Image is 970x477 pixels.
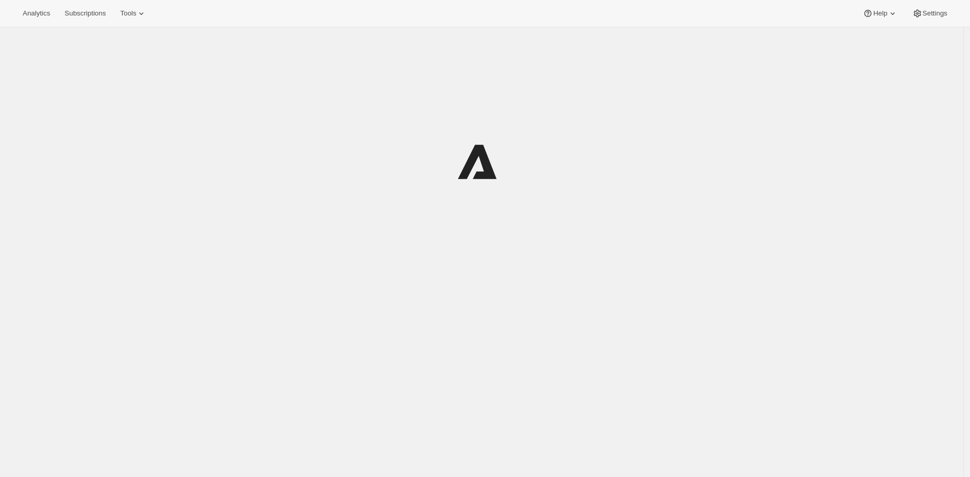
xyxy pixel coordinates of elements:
span: Settings [923,9,947,18]
span: Analytics [23,9,50,18]
span: Subscriptions [64,9,106,18]
span: Tools [120,9,136,18]
button: Analytics [17,6,56,21]
button: Subscriptions [58,6,112,21]
span: Help [873,9,887,18]
button: Tools [114,6,153,21]
button: Help [857,6,903,21]
button: Settings [906,6,953,21]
